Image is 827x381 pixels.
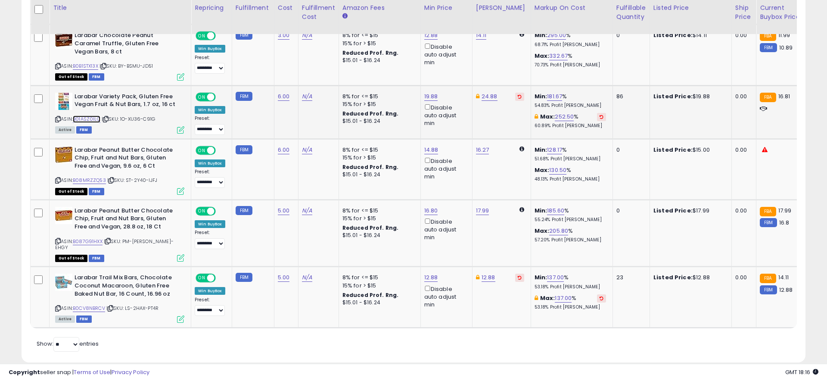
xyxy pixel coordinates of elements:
[342,215,414,222] div: 15% for > $15
[547,31,566,40] a: 295.00
[424,146,438,154] a: 14.88
[342,274,414,281] div: 8% for <= $15
[549,52,568,60] a: 332.67
[424,103,466,128] div: Disable auto adjust min
[106,305,159,312] span: | SKU: LS-2HAX-PT4R
[779,44,793,52] span: 10.89
[236,3,270,12] div: Fulfillment
[73,238,103,245] a: B087G91HXX
[236,273,252,282] small: FBM
[760,207,776,216] small: FBA
[653,146,725,154] div: $15.00
[73,116,100,123] a: B01ASZ0ILC
[653,3,728,12] div: Listed Price
[547,92,562,101] a: 181.67
[278,273,290,282] a: 5.00
[342,49,399,56] b: Reduced Prof. Rng.
[89,188,104,195] span: FBM
[424,31,438,40] a: 12.88
[760,285,777,294] small: FBM
[112,368,149,376] a: Privacy Policy
[778,92,790,100] span: 16.81
[342,282,414,290] div: 15% for > $15
[55,207,184,261] div: ASIN:
[342,146,414,154] div: 8% for <= $15
[55,274,72,291] img: 51rB0vdXiIL._SL40_.jpg
[424,206,438,215] a: 16.80
[342,224,399,231] b: Reduced Prof. Rng.
[236,31,252,40] small: FBM
[302,3,335,22] div: Fulfillment Cost
[424,42,466,67] div: Disable auto adjust min
[342,299,414,306] div: $15.01 - $16.24
[540,294,555,302] b: Max:
[482,92,497,101] a: 24.88
[75,93,179,111] b: Larabar Variety Pack, Gluten Free Vegan Fruit & Nut Bars, 1.7 oz, 16 ct
[55,274,184,322] div: ASIN:
[535,42,606,48] p: 68.71% Profit [PERSON_NAME]
[55,146,72,163] img: 41oPT4LcZJL._SL40_.jpg
[55,146,184,194] div: ASIN:
[55,255,87,262] span: All listings that are currently out of stock and unavailable for purchase on Amazon
[424,217,466,242] div: Disable auto adjust min
[735,3,752,22] div: Ship Price
[55,207,72,224] img: 41ygAlhKaSL._SL40_.jpg
[760,3,804,22] div: Current Buybox Price
[760,43,777,52] small: FBM
[535,123,606,129] p: 60.89% Profit [PERSON_NAME]
[535,146,547,154] b: Min:
[535,304,606,310] p: 53.18% Profit [PERSON_NAME]
[535,166,606,182] div: %
[616,93,643,100] div: 86
[342,57,414,64] div: $15.01 - $16.24
[195,55,225,74] div: Preset:
[195,220,225,228] div: Win BuyBox
[302,273,312,282] a: N/A
[555,294,572,303] a: 137.00
[482,273,495,282] a: 12.88
[535,227,606,243] div: %
[778,31,790,39] span: 11.99
[73,305,105,312] a: B0CV8NBRCV
[102,116,155,122] span: | SKU: 1O-XU36-C91G
[196,147,207,154] span: ON
[342,40,414,47] div: 15% for > $15
[653,206,693,215] b: Listed Price:
[778,273,789,281] span: 14.11
[616,31,643,39] div: 0
[476,146,489,154] a: 16.27
[785,368,818,376] span: 2025-09-13 18:16 GMT
[547,146,562,154] a: 128.17
[342,163,399,171] b: Reduced Prof. Rng.
[535,156,606,162] p: 51.68% Profit [PERSON_NAME]
[540,112,555,121] b: Max:
[278,3,295,12] div: Cost
[535,31,606,47] div: %
[535,31,547,39] b: Min:
[342,154,414,162] div: 15% for > $15
[535,217,606,223] p: 55.24% Profit [PERSON_NAME]
[342,171,414,178] div: $15.01 - $16.24
[75,31,179,58] b: Larabar Chocolate Peanut Caramel Truffle, Gluten Free Vegan Bars, 8 ct
[653,31,693,39] b: Listed Price:
[74,368,110,376] a: Terms of Use
[535,93,606,109] div: %
[535,166,550,174] b: Max:
[55,188,87,195] span: All listings that are currently out of stock and unavailable for purchase on Amazon
[89,73,104,81] span: FBM
[547,206,564,215] a: 185.60
[653,274,725,281] div: $12.88
[616,3,646,22] div: Fulfillable Quantity
[653,92,693,100] b: Listed Price:
[195,116,225,135] div: Preset:
[9,368,40,376] strong: Copyright
[76,126,92,134] span: FBM
[53,3,187,12] div: Title
[215,93,228,100] span: OFF
[195,297,225,316] div: Preset:
[535,207,606,223] div: %
[547,273,564,282] a: 137.00
[535,273,547,281] b: Min:
[342,3,417,12] div: Amazon Fees
[555,112,574,121] a: 252.50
